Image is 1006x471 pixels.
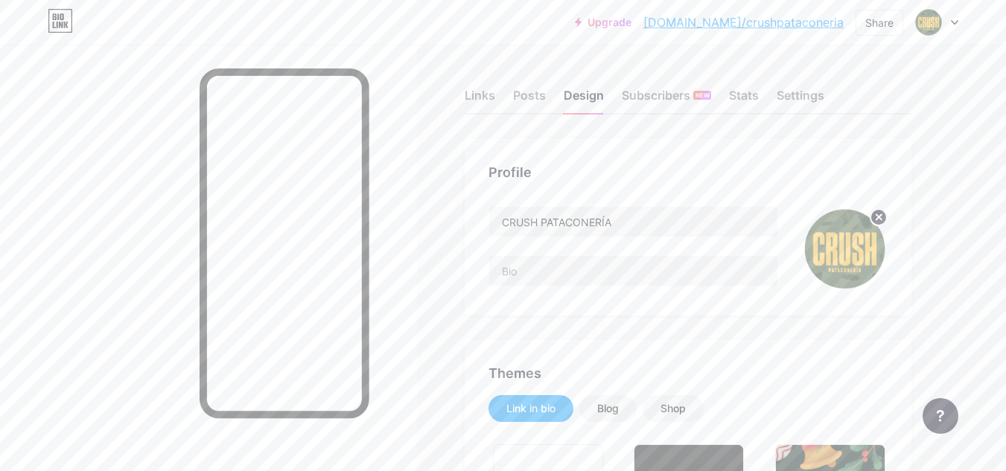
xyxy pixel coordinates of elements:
[488,162,888,182] div: Profile
[513,86,546,113] div: Posts
[564,86,604,113] div: Design
[777,86,824,113] div: Settings
[489,207,777,237] input: Name
[597,401,619,416] div: Blog
[802,206,888,292] img: Sebastián
[643,13,844,31] a: [DOMAIN_NAME]/crushpataconeria
[865,15,894,31] div: Share
[489,256,777,286] input: Bio
[575,16,631,28] a: Upgrade
[622,86,711,113] div: Subscribers
[660,401,686,416] div: Shop
[695,91,710,100] span: NEW
[729,86,759,113] div: Stats
[506,401,555,416] div: Link in bio
[488,363,888,383] div: Themes
[465,86,495,113] div: Links
[914,8,943,36] img: Sebastián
